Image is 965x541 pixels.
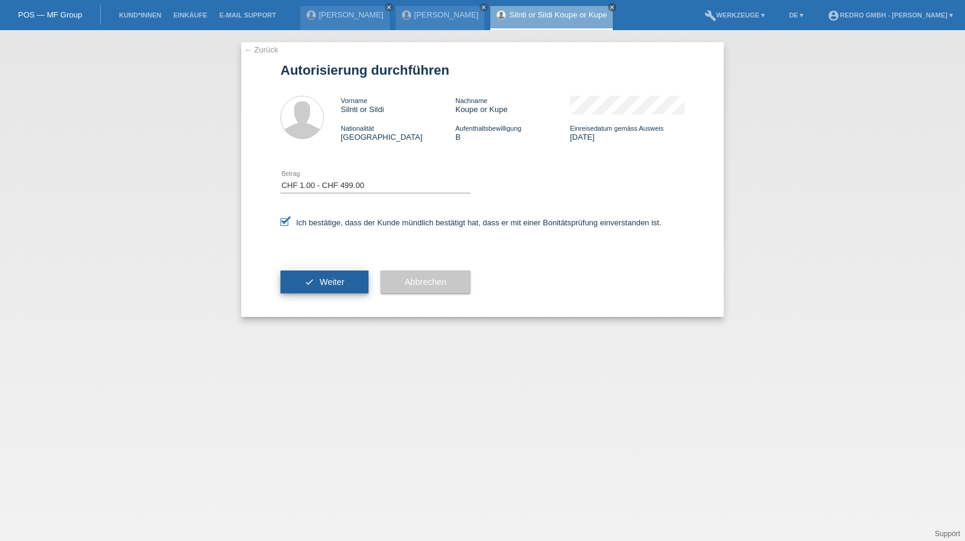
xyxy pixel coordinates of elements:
div: B [455,124,570,142]
div: [GEOGRAPHIC_DATA] [341,124,455,142]
span: Abbrechen [405,277,446,287]
a: DE ▾ [783,11,809,19]
a: close [385,3,393,11]
span: Aufenthaltsbewilligung [455,125,521,132]
i: close [609,4,615,10]
i: close [481,4,487,10]
span: Einreisedatum gemäss Ausweis [570,125,663,132]
a: POS — MF Group [18,10,82,19]
button: check Weiter [280,270,369,293]
button: Abbrechen [381,270,470,293]
div: Koupe or Kupe [455,96,570,114]
i: account_circle [827,10,840,22]
a: buildWerkzeuge ▾ [698,11,771,19]
i: close [386,4,392,10]
div: [DATE] [570,124,685,142]
span: Weiter [320,277,344,287]
a: Silnti or Sildi Koupe or Kupe [509,10,607,19]
a: E-Mail Support [214,11,282,19]
a: close [608,3,616,11]
a: ← Zurück [244,45,278,54]
span: Vorname [341,97,367,104]
h1: Autorisierung durchführen [280,63,685,78]
a: Support [935,530,960,538]
div: Silnti or Sildi [341,96,455,114]
span: Nachname [455,97,487,104]
a: account_circleRedro GmbH - [PERSON_NAME] ▾ [821,11,959,19]
a: Kund*innen [113,11,167,19]
a: [PERSON_NAME] [319,10,384,19]
i: check [305,277,314,287]
a: close [479,3,488,11]
a: Einkäufe [167,11,213,19]
label: Ich bestätige, dass der Kunde mündlich bestätigt hat, dass er mit einer Bonitätsprüfung einversta... [280,218,662,227]
i: build [704,10,717,22]
a: [PERSON_NAME] [414,10,479,19]
span: Nationalität [341,125,374,132]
